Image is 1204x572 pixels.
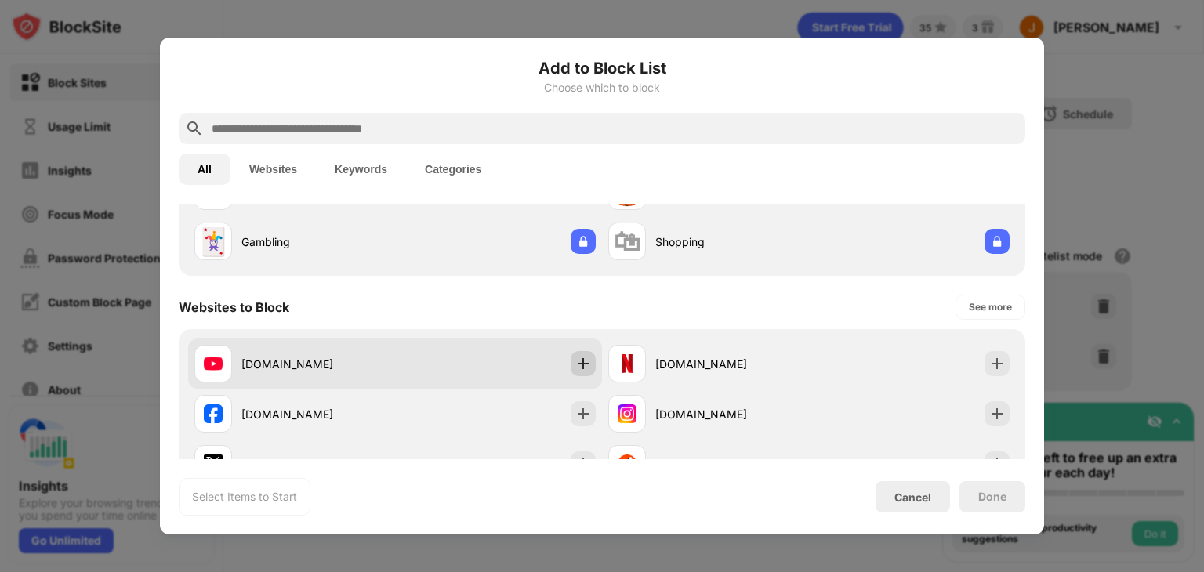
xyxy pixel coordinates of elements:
[655,356,809,372] div: [DOMAIN_NAME]
[406,154,500,185] button: Categories
[969,299,1012,315] div: See more
[618,354,636,373] img: favicons
[618,404,636,423] img: favicons
[655,456,809,472] div: [DOMAIN_NAME]
[894,491,931,504] div: Cancel
[204,354,223,373] img: favicons
[241,356,395,372] div: [DOMAIN_NAME]
[241,234,395,250] div: Gambling
[192,489,297,505] div: Select Items to Start
[241,456,395,472] div: [DOMAIN_NAME]
[241,406,395,422] div: [DOMAIN_NAME]
[655,234,809,250] div: Shopping
[204,454,223,473] img: favicons
[230,154,316,185] button: Websites
[197,226,230,258] div: 🃏
[655,406,809,422] div: [DOMAIN_NAME]
[185,119,204,138] img: search.svg
[179,81,1025,94] div: Choose which to block
[316,154,406,185] button: Keywords
[978,491,1006,503] div: Done
[204,404,223,423] img: favicons
[179,56,1025,80] h6: Add to Block List
[179,299,289,315] div: Websites to Block
[179,154,230,185] button: All
[618,454,636,473] img: favicons
[614,226,640,258] div: 🛍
